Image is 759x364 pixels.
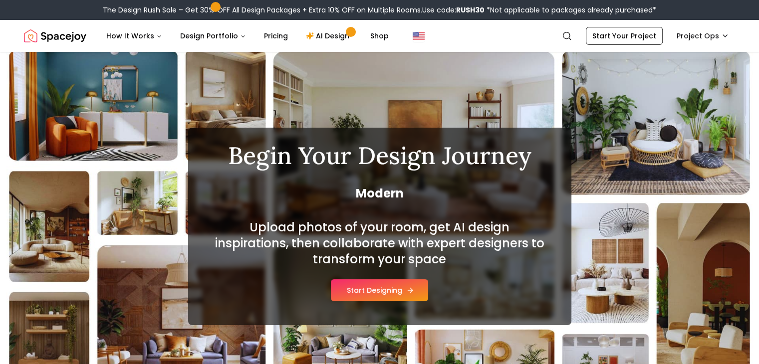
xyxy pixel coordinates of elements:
[298,26,360,46] a: AI Design
[456,5,485,15] b: RUSH30
[24,26,86,46] img: Spacejoy Logo
[98,26,397,46] nav: Main
[24,20,735,52] nav: Global
[331,279,428,301] button: Start Designing
[256,26,296,46] a: Pricing
[172,26,254,46] button: Design Portfolio
[413,30,425,42] img: United States
[671,27,735,45] button: Project Ops
[586,27,663,45] a: Start Your Project
[212,144,547,168] h1: Begin Your Design Journey
[362,26,397,46] a: Shop
[24,26,86,46] a: Spacejoy
[212,219,547,267] h2: Upload photos of your room, get AI design inspirations, then collaborate with expert designers to...
[485,5,656,15] span: *Not applicable to packages already purchased*
[212,185,547,201] span: Modern
[103,5,656,15] div: The Design Rush Sale – Get 30% OFF All Design Packages + Extra 10% OFF on Multiple Rooms.
[422,5,485,15] span: Use code:
[98,26,170,46] button: How It Works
